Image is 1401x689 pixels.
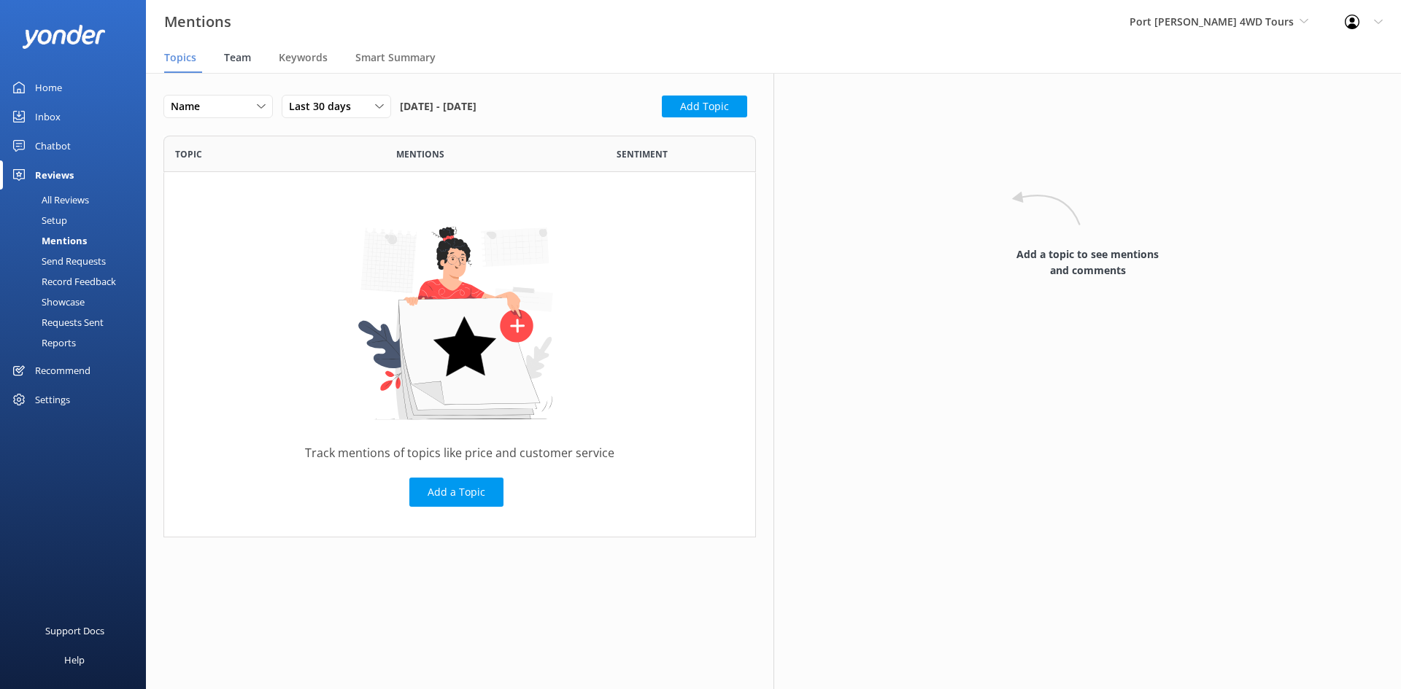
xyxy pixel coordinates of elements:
span: Last 30 days [289,98,360,114]
button: Add Topic [662,96,747,117]
a: All Reviews [9,190,146,210]
p: Track mentions of topics like price and customer service [305,443,614,463]
div: Help [64,645,85,674]
button: Add a Topic [409,478,503,507]
img: yonder-white-logo.png [22,25,106,49]
div: Chatbot [35,131,71,160]
div: Reports [9,332,76,353]
span: Mentions [396,147,444,161]
div: Reviews [35,160,74,190]
a: Reports [9,332,146,353]
span: [DATE] - [DATE] [400,95,476,118]
div: Send Requests [9,251,106,271]
div: Requests Sent [9,312,104,332]
span: Sentiment [617,147,668,161]
span: Smart Summary [355,50,436,65]
div: Showcase [9,292,85,312]
div: grid [163,172,756,537]
div: Home [35,73,62,102]
div: Inbox [35,102,61,131]
div: All Reviews [9,190,89,210]
h3: Mentions [164,10,231,34]
div: Mentions [9,230,87,251]
a: Requests Sent [9,312,146,332]
span: Team [224,50,251,65]
a: Showcase [9,292,146,312]
a: Send Requests [9,251,146,271]
span: Topic [175,147,202,161]
span: Topics [164,50,196,65]
span: Name [171,98,209,114]
a: Mentions [9,230,146,251]
div: Record Feedback [9,271,116,292]
div: Settings [35,385,70,414]
div: Setup [9,210,67,230]
span: Keywords [279,50,328,65]
div: Support Docs [45,616,104,645]
a: Record Feedback [9,271,146,292]
span: Port [PERSON_NAME] 4WD Tours [1130,15,1294,28]
a: Setup [9,210,146,230]
div: Recommend [35,356,90,385]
